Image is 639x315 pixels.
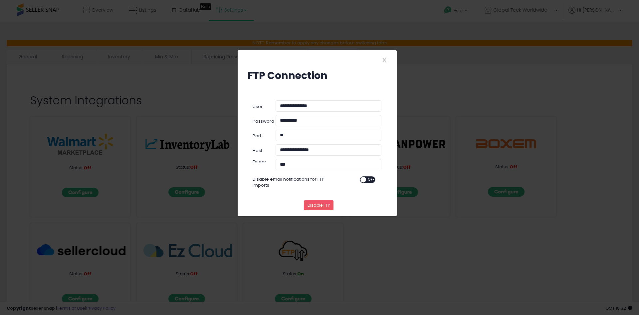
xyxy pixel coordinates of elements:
[253,133,261,139] label: Port
[304,200,333,210] button: Disable FTP
[253,104,263,110] label: User
[382,55,387,65] span: X
[248,70,336,91] h1: FTP Connection
[253,148,262,154] label: Host
[366,177,377,182] span: OFF
[253,176,335,189] label: Disable email notifications for FTP imports
[253,118,266,125] label: Password
[253,159,266,165] label: Folder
